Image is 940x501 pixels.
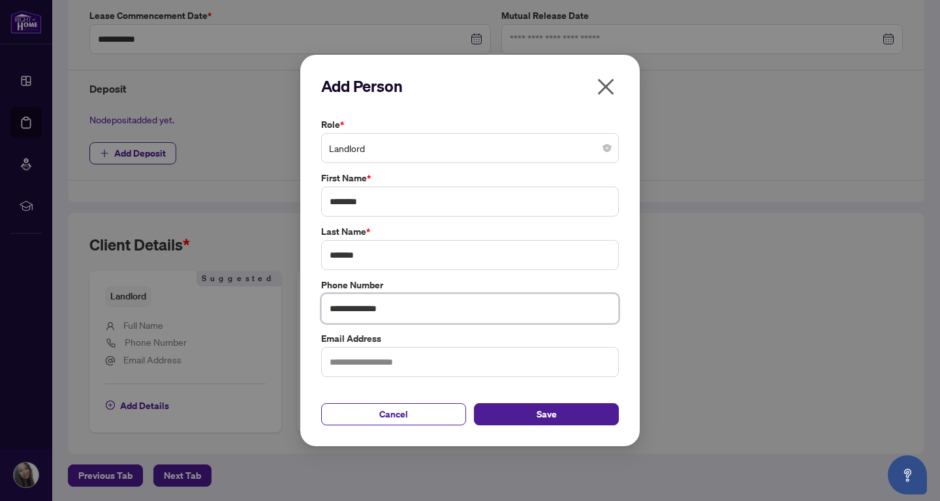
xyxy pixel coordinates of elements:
span: Landlord [329,136,611,160]
span: close [595,76,616,97]
span: Cancel [379,404,408,425]
span: Save [537,404,557,425]
label: Last Name [321,224,619,239]
label: Phone Number [321,278,619,292]
label: Role [321,117,619,132]
button: Cancel [321,403,466,425]
label: Email Address [321,331,619,346]
span: close-circle [603,144,611,152]
button: Open asap [888,455,927,494]
h2: Add Person [321,76,619,97]
label: First Name [321,171,619,185]
button: Save [474,403,619,425]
